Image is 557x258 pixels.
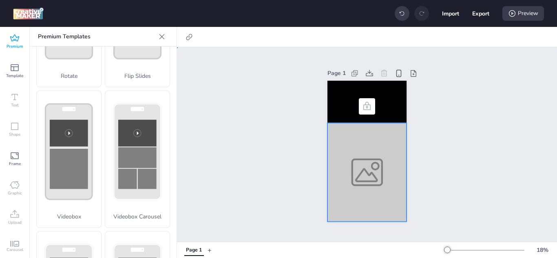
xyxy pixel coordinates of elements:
[472,5,489,22] button: Export
[38,27,155,46] p: Premium Templates
[180,243,208,257] div: Tabs
[8,219,22,226] span: Upload
[208,243,212,257] button: +
[7,43,23,50] span: Premium
[6,73,23,79] span: Template
[502,6,544,21] div: Preview
[442,5,459,22] button: Import
[327,69,346,77] div: Page 1
[8,190,22,196] span: Graphic
[9,161,21,167] span: Frame
[533,246,552,254] div: 18 %
[37,72,101,80] p: Rotate
[11,102,19,108] span: Text
[9,131,20,138] span: Shape
[186,247,202,254] div: Page 1
[13,7,44,20] img: logo Creative Maker
[7,247,23,253] span: Carousel
[105,72,170,80] p: Flip Slides
[105,212,170,221] p: Videobox Carousel
[37,212,101,221] p: Videobox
